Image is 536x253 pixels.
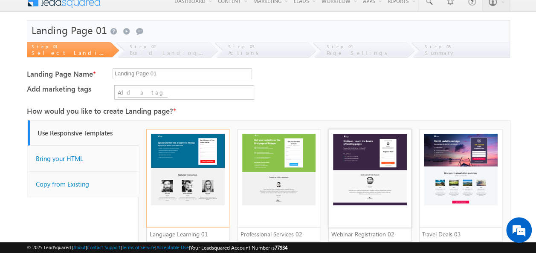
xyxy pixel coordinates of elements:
div: Professional Services 02 [242,134,316,223]
a: Webinar Registration 02 [331,230,394,238]
span: © 2025 LeadSquared | | | | | [27,244,287,252]
span: Step 05 [425,44,453,49]
span: Actions [228,49,262,56]
span: Build Landing Page [130,49,223,56]
div: Landing Page 01 [27,20,510,40]
img: d_60004797649_company_0_60004797649 [14,45,36,56]
span: Your Leadsquared Account Number is [190,244,287,251]
span: 77934 [275,244,287,251]
a: Language Learning 01 [149,230,208,238]
span: Step 03 [228,44,254,49]
em: Start Chat [116,195,155,207]
span: Step 01 [32,44,56,49]
a: Terms of Service [122,244,155,250]
div: Minimize live chat window [140,4,160,25]
a: Contact Support [87,244,121,250]
img: Webinar Registration 02 [333,134,407,206]
span: Step 02 [130,44,156,49]
div: Landing Page Name [27,66,509,85]
span: Summary [425,49,455,56]
div: Copy from Existing [36,180,131,188]
div: Language Learning 01 [151,134,225,223]
a: Use Responsive Templates [28,120,139,146]
a: Travel Deals 03 [422,230,461,238]
div: Chat with us now [44,45,143,56]
img: Professional Services 02 [242,134,316,206]
a: Professional Services 02 [240,230,302,238]
img: Travel Deals 03 [424,134,498,206]
input: Add a tag [118,89,168,98]
div: Bring your HTML [36,155,131,162]
span: Select Landing Page Template [32,49,178,56]
a: Copy from Existing [28,171,139,197]
div: Webinar Registration 02 [333,134,407,223]
a: Bring your HTML [28,146,139,171]
img: Language Learning 01 [151,134,225,206]
div: Use Responsive Templates [38,129,131,137]
a: About [73,244,86,250]
div: Add marketing tags [27,85,91,93]
div: Travel Deals 03 [424,134,498,223]
textarea: Type your message and hit 'Enter' [11,79,156,188]
span: Step 04 [326,44,353,49]
a: Acceptable Use [156,244,189,250]
div: How would you like to create Landing page? [27,107,262,115]
span: Page Settings [326,49,390,56]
